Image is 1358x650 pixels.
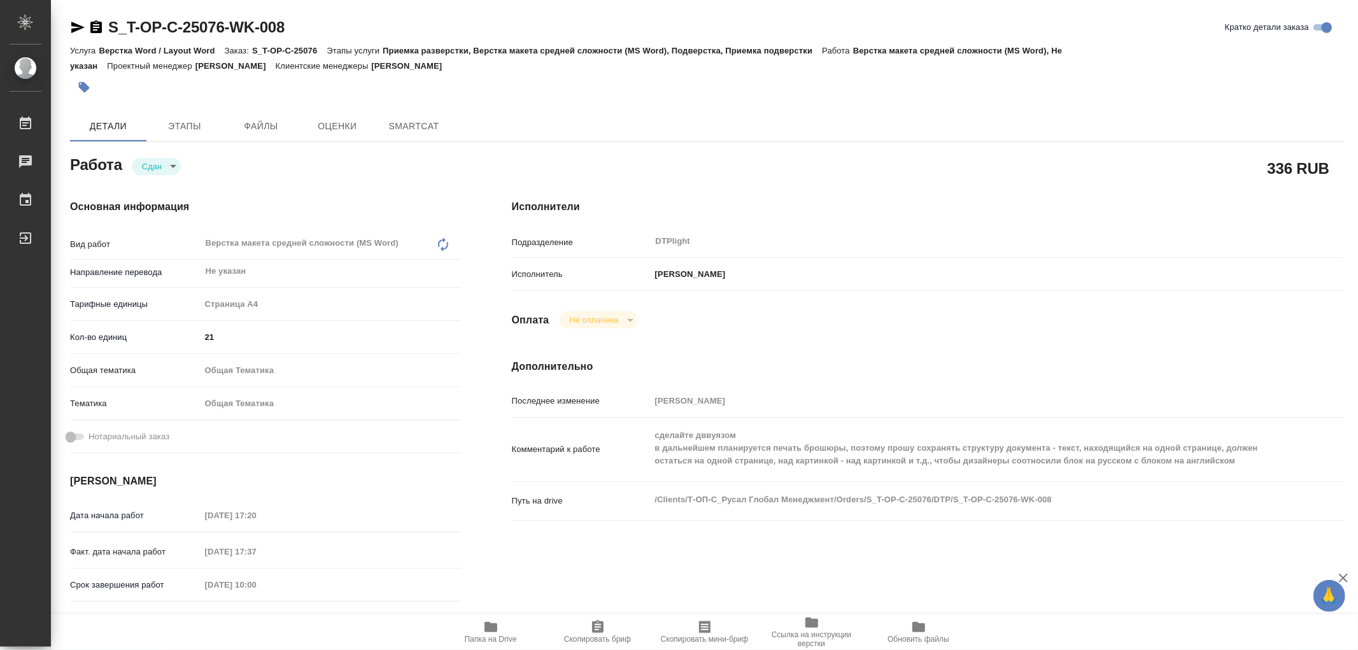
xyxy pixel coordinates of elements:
[651,268,726,281] p: [PERSON_NAME]
[512,495,651,507] p: Путь на drive
[154,118,215,134] span: Этапы
[88,430,169,443] span: Нотариальный заказ
[252,46,327,55] p: S_T-OP-C-25076
[201,506,312,525] input: Пустое поле
[201,542,312,561] input: Пустое поле
[70,298,201,311] p: Тарифные единицы
[70,20,85,35] button: Скопировать ссылку для ЯМессенджера
[1225,21,1309,34] span: Кратко детали заказа
[70,331,201,344] p: Кол-во единиц
[327,46,383,55] p: Этапы услуги
[88,20,104,35] button: Скопировать ссылку
[512,268,651,281] p: Исполнитель
[544,614,651,650] button: Скопировать бриф
[1313,580,1345,612] button: 🙏
[1268,157,1329,179] h2: 336 RUB
[70,73,98,101] button: Добавить тэг
[559,311,637,329] div: Сдан
[70,509,201,522] p: Дата начала работ
[132,158,181,175] div: Сдан
[1319,583,1340,609] span: 🙏
[383,118,444,134] span: SmartCat
[865,614,972,650] button: Обновить файлы
[564,635,631,644] span: Скопировать бриф
[70,152,122,175] h2: Работа
[195,61,276,71] p: [PERSON_NAME]
[201,393,461,414] div: Общая Тематика
[888,635,949,644] span: Обновить файлы
[465,635,517,644] span: Папка на Drive
[383,46,822,55] p: Приемка разверстки, Верстка макета средней сложности (MS Word), Подверстка, Приемка подверстки
[651,425,1275,472] textarea: сделайте дввуязом в дальнейшем планируется печать брошюры, поэтому прошу сохранять структуру доку...
[108,18,285,36] a: S_T-OP-C-25076-WK-008
[201,360,461,381] div: Общая Тематика
[70,238,201,251] p: Вид работ
[512,236,651,249] p: Подразделение
[371,61,451,71] p: [PERSON_NAME]
[230,118,292,134] span: Файлы
[661,635,748,644] span: Скопировать мини-бриф
[512,359,1344,374] h4: Дополнительно
[99,46,224,55] p: Верстка Word / Layout Word
[651,614,758,650] button: Скопировать мини-бриф
[512,199,1344,215] h4: Исполнители
[758,614,865,650] button: Ссылка на инструкции верстки
[512,313,549,328] h4: Оплата
[78,118,139,134] span: Детали
[276,61,372,71] p: Клиентские менеджеры
[225,46,252,55] p: Заказ:
[138,161,166,172] button: Сдан
[512,395,651,407] p: Последнее изменение
[651,489,1275,511] textarea: /Clients/Т-ОП-С_Русал Глобал Менеджмент/Orders/S_T-OP-C-25076/DTP/S_T-OP-C-25076-WK-008
[437,614,544,650] button: Папка на Drive
[651,392,1275,410] input: Пустое поле
[70,397,201,410] p: Тематика
[70,266,201,279] p: Направление перевода
[70,546,201,558] p: Факт. дата начала работ
[70,199,461,215] h4: Основная информация
[565,314,622,325] button: Не оплачена
[307,118,368,134] span: Оценки
[70,364,201,377] p: Общая тематика
[766,630,858,648] span: Ссылка на инструкции верстки
[512,443,651,456] p: Комментарий к работе
[201,293,461,315] div: Страница А4
[201,576,312,594] input: Пустое поле
[70,46,99,55] p: Услуга
[70,474,461,489] h4: [PERSON_NAME]
[822,46,853,55] p: Работа
[107,61,195,71] p: Проектный менеджер
[201,328,461,346] input: ✎ Введи что-нибудь
[70,579,201,591] p: Срок завершения работ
